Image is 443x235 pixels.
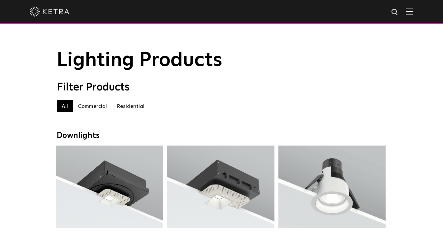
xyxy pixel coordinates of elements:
[57,131,387,141] div: Downlights
[30,7,69,17] img: ketra-logo-2019-white
[57,50,222,70] span: Lighting Products
[73,100,112,112] label: Commercial
[57,100,73,112] label: All
[391,8,399,17] img: search icon
[112,100,149,112] label: Residential
[57,81,387,94] div: Filter Products
[406,8,413,15] img: Hamburger%20Nav.svg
